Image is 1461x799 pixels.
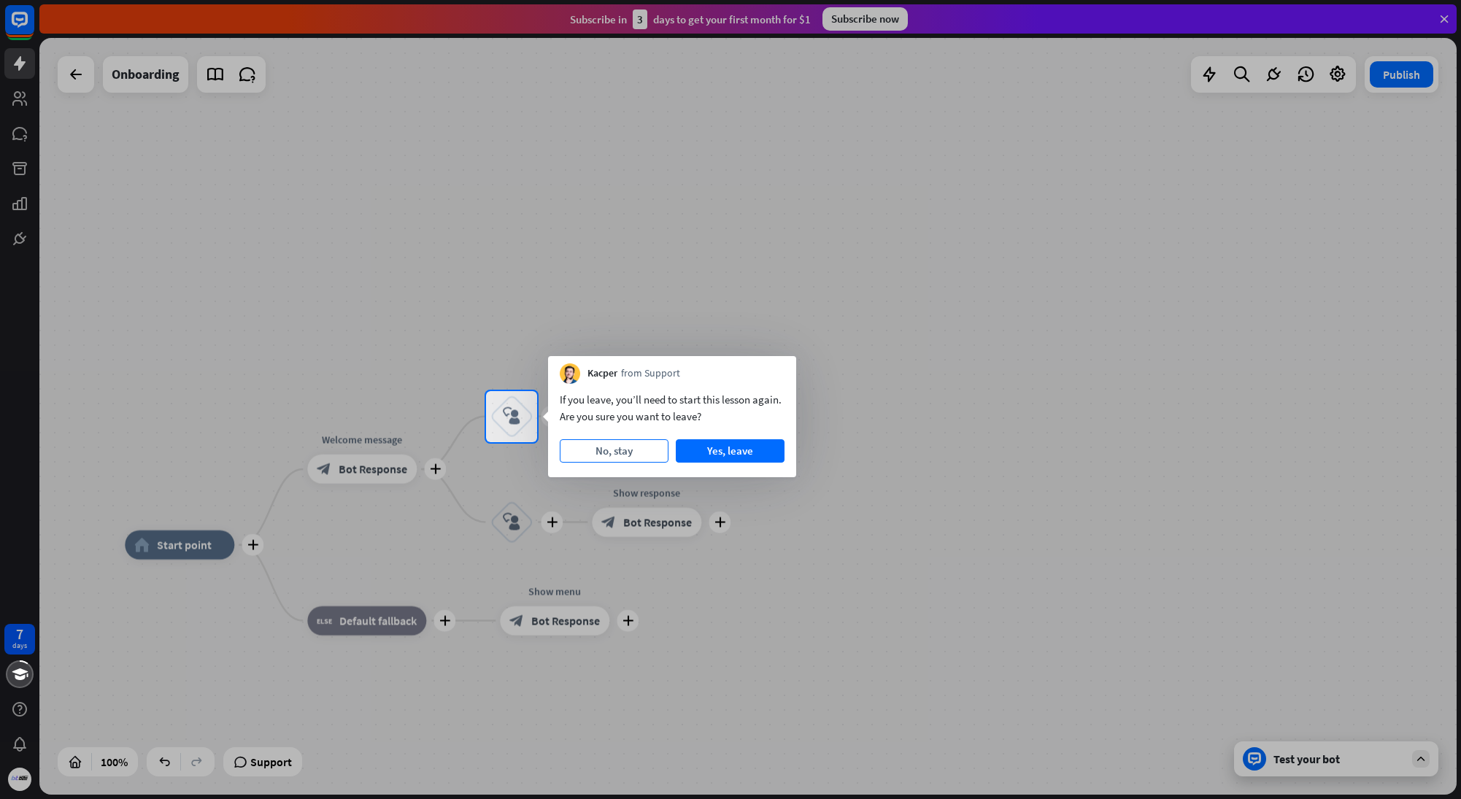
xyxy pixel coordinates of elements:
span: from Support [621,366,680,381]
button: No, stay [560,439,668,463]
div: If you leave, you’ll need to start this lesson again. Are you sure you want to leave? [560,391,785,425]
button: Open LiveChat chat widget [12,6,55,50]
i: block_user_input [503,408,520,425]
span: Kacper [587,366,617,381]
button: Yes, leave [676,439,785,463]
